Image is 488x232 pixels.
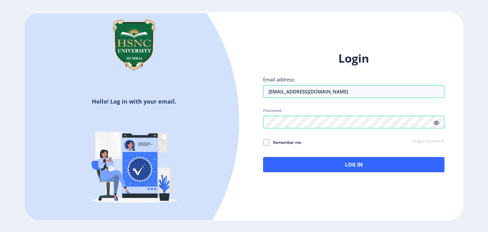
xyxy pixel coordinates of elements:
h5: Don't have an account? [29,219,239,229]
img: hsnc.png [102,13,166,77]
a: Forgot Password? [413,139,444,144]
img: Verified-rafiki.svg [78,108,190,219]
span: Remember me [269,139,301,146]
h1: Login [263,51,444,66]
a: Register [160,219,189,229]
label: Email address: [263,76,295,83]
button: Log In [263,157,444,172]
input: Email address [263,85,444,98]
label: Password: [263,108,282,113]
